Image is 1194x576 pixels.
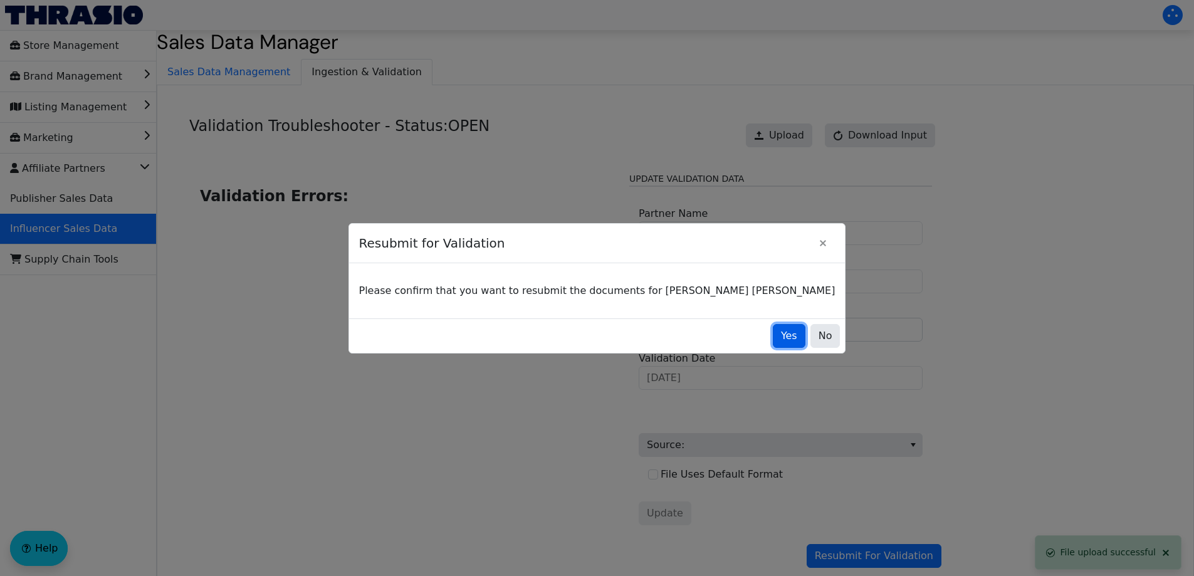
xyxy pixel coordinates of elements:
[359,283,835,298] p: Please confirm that you want to resubmit the documents for [PERSON_NAME] [PERSON_NAME]
[810,324,841,348] button: No
[811,231,835,255] button: Close
[819,328,832,343] span: No
[781,328,797,343] span: Yes
[359,228,812,259] span: Resubmit for Validation
[773,324,805,348] button: Yes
